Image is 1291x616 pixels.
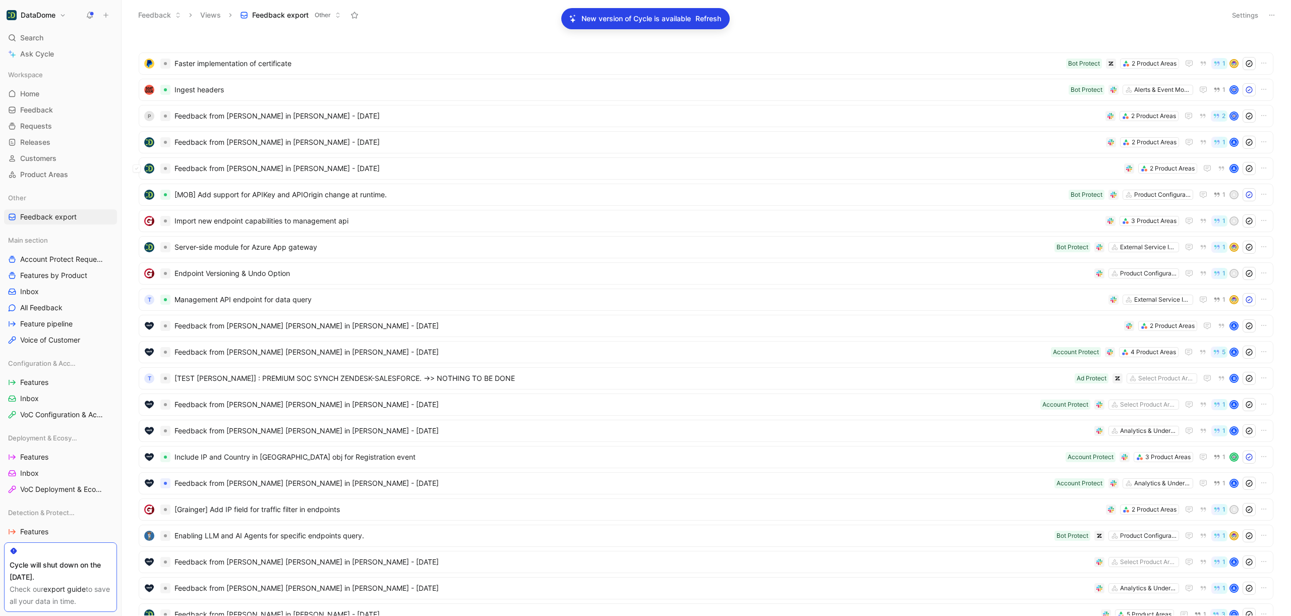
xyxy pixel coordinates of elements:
div: Account Protect [1042,400,1088,410]
button: 1 [1211,294,1227,305]
div: Select Product Areas [1138,373,1195,383]
a: logoFeedback from [PERSON_NAME] in [PERSON_NAME] - [DATE]2 Product Areas1A [139,131,1273,153]
img: avatar [1230,454,1238,461]
div: Deployment & EcosystemFeaturesInboxVoC Deployment & Ecosystem [4,430,117,497]
a: logoFeedback from [PERSON_NAME] [PERSON_NAME] in [PERSON_NAME] - [DATE]Analytics & UnderstandingA... [139,472,1273,494]
button: 1 [1211,399,1227,410]
a: VoC Configuration & Access [4,407,117,422]
button: Feedback [134,8,186,23]
div: A [1230,191,1238,198]
span: 1 [1222,533,1225,539]
button: 1 [1211,452,1227,463]
div: Configuration & AccessFeaturesInboxVoC Configuration & Access [4,356,117,422]
div: Other [4,190,117,205]
div: Bot Protect [1068,59,1100,69]
p: New version of Cycle is available [581,13,691,25]
div: Account Protect [1057,478,1102,488]
span: 1 [1222,87,1225,93]
span: Feature pipeline [20,319,73,329]
div: Analytics & Understanding [1120,426,1177,436]
div: A [1230,217,1238,225]
div: Deployment & Ecosystem [4,430,117,445]
span: Search [20,32,43,44]
img: avatar [1230,296,1238,303]
span: VoC Deployment & Ecosystem [20,484,104,494]
button: 1 [1211,137,1227,148]
a: logoFeedback from [PERSON_NAME] [PERSON_NAME] in [PERSON_NAME] - [DATE]Analytics & Understanding1A [139,577,1273,599]
div: B [1230,375,1238,382]
div: A [1230,427,1238,434]
div: Select Product Areas [1120,400,1177,410]
div: Analytics & Understanding [1134,478,1191,488]
a: Inbox [4,466,117,481]
span: Requests [20,121,52,131]
span: 1 [1222,402,1225,408]
div: 4 Product Areas [1131,347,1176,357]
a: Feedback [4,102,117,118]
img: logo [144,321,154,331]
div: Select Product Areas [1120,557,1177,567]
span: 1 [1222,218,1225,224]
img: DataDome [7,10,17,20]
button: 1 [1211,478,1227,489]
div: Main sectionAccount Protect RequestsFeatures by ProductInboxAll FeedbackFeature pipelineVoice of ... [4,233,117,348]
span: 2 [1222,113,1225,119]
div: Check our to save all your data in time. [10,583,111,607]
span: All Feedback [20,303,63,313]
a: Inbox [4,540,117,555]
a: logoFaster implementation of certificate2 Product AreasBot Protect1avatar [139,52,1273,75]
div: P [144,111,154,121]
span: 1 [1222,428,1225,434]
div: Cycle will shut down on the [DATE]. [10,559,111,583]
button: Feedback exportOther [236,8,345,23]
a: logoIngest headersAlerts & Event MonitoringBot Protect1avatar [139,79,1273,101]
a: logoFeedback from [PERSON_NAME] [PERSON_NAME] in [PERSON_NAME] - [DATE]2 Product AreasA [139,315,1273,337]
span: VoC Configuration & Access [20,410,104,420]
div: A [1230,322,1238,329]
div: Account Protect [1068,452,1113,462]
img: logo [144,452,154,462]
span: Other [315,10,331,20]
span: Feedback from [PERSON_NAME] [PERSON_NAME] in [PERSON_NAME] - [DATE] [174,582,1090,594]
a: Features by Product [4,268,117,283]
a: VoC Deployment & Ecosystem [4,482,117,497]
div: 3 Product Areas [1145,452,1191,462]
div: Product Configuration [1120,268,1177,278]
span: Feedback [20,105,53,115]
a: logoFeedback from [PERSON_NAME] [PERSON_NAME] in [PERSON_NAME] - [DATE]Select Product AreasAccoun... [139,394,1273,416]
a: Customers [4,151,117,166]
div: Detection & Protection [4,505,117,520]
img: logo [144,190,154,200]
span: Voice of Customer [20,335,80,345]
span: Inbox [20,287,39,297]
img: logo [144,163,154,174]
span: Product Areas [20,170,68,180]
span: Ingest headers [174,84,1065,96]
div: A [1230,165,1238,172]
a: Account Protect Requests [4,252,117,267]
img: avatar [1230,113,1238,120]
span: Faster implementation of certificate [174,58,1062,70]
span: Main section [8,235,48,245]
button: Settings [1227,8,1263,22]
div: 2 Product Areas [1150,321,1195,331]
img: logo [144,347,154,357]
div: 3 Product Areas [1131,216,1177,226]
img: logo [144,531,154,541]
button: 1 [1211,425,1227,436]
a: Feedback export [4,209,117,225]
a: Ask Cycle [4,46,117,62]
span: Other [8,193,26,203]
span: Feedback from [PERSON_NAME] in [PERSON_NAME] - [DATE] [174,136,1102,148]
span: [TEST [PERSON_NAME]] : PREMIUM SOC SYNCH ZENDESK-SALESFORCE. ->> NOTHING TO BE DONE [174,372,1071,384]
div: T [144,295,154,305]
span: Endpoint Versioning & Undo Option [174,267,1090,279]
img: avatar [1230,86,1238,93]
span: 1 [1222,139,1225,145]
a: TManagement API endpoint for data queryExternal Service Integration1avatar [139,289,1273,311]
img: avatar [1230,60,1238,67]
button: 1 [1211,215,1227,227]
div: Bot Protect [1057,531,1088,541]
img: logo [144,268,154,278]
a: Voice of Customer [4,332,117,348]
